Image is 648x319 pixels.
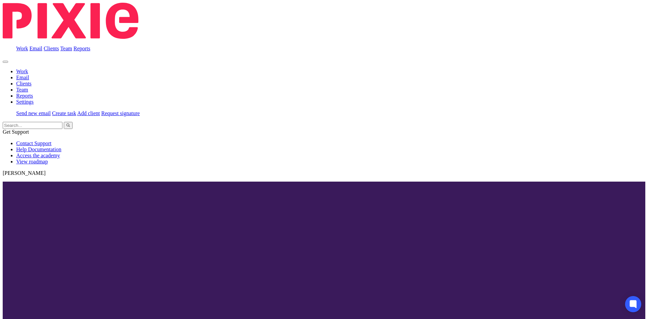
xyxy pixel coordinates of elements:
[16,110,51,116] a: Send new email
[16,93,33,99] a: Reports
[3,170,645,176] p: [PERSON_NAME]
[16,87,28,92] a: Team
[101,110,140,116] a: Request signature
[16,159,48,164] a: View roadmap
[16,140,51,146] a: Contact Support
[16,153,60,158] a: Access the academy
[74,46,90,51] a: Reports
[16,99,34,105] a: Settings
[16,46,28,51] a: Work
[64,122,73,129] button: Search
[3,122,62,129] input: Search
[3,3,138,39] img: Pixie
[60,46,72,51] a: Team
[16,147,61,152] a: Help Documentation
[16,69,28,74] a: Work
[16,81,31,86] a: Clients
[77,110,100,116] a: Add client
[52,110,76,116] a: Create task
[16,75,29,80] a: Email
[44,46,59,51] a: Clients
[3,129,29,135] span: Get Support
[29,46,42,51] a: Email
